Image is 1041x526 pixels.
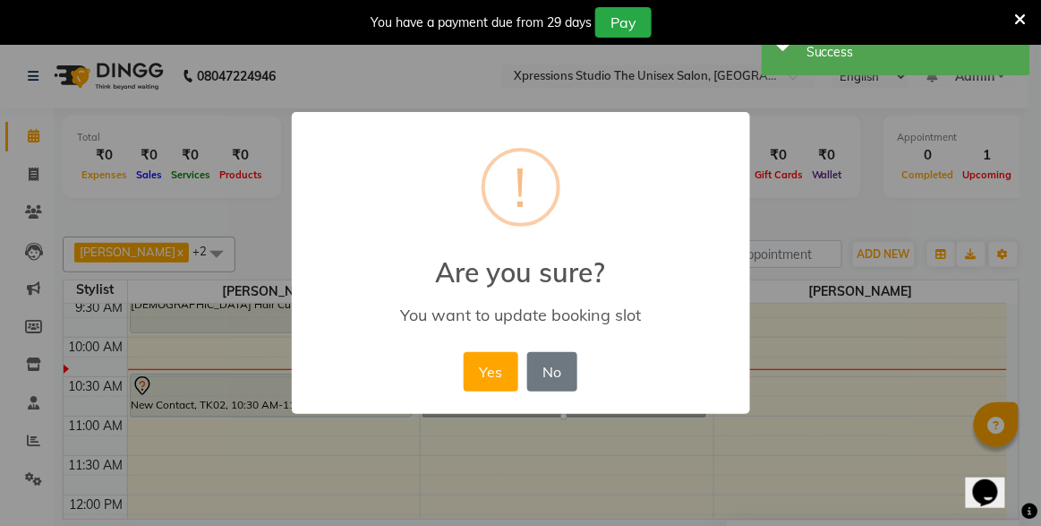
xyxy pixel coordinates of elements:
div: You have a payment due from 29 days [371,13,592,32]
button: Pay [595,7,652,38]
button: No [527,352,577,392]
button: Yes [464,352,518,392]
div: Success [806,43,1017,62]
h2: Are you sure? [292,235,750,289]
div: You want to update booking slot [317,305,723,325]
iframe: chat widget [966,454,1023,508]
div: ! [515,151,527,223]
